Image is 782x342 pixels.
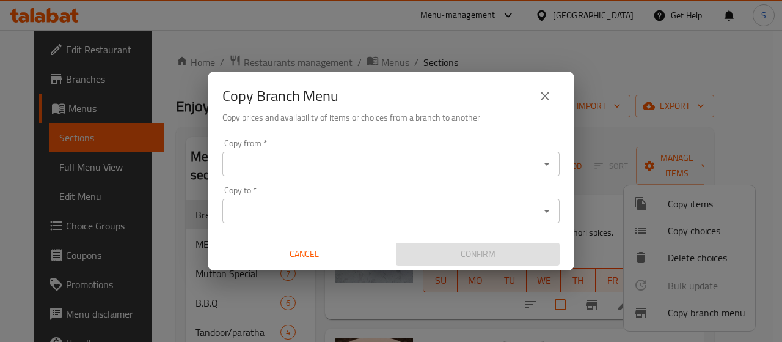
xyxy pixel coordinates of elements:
[222,111,560,124] h6: Copy prices and availability of items or choices from a branch to another
[227,247,381,262] span: Cancel
[538,203,555,220] button: Open
[222,243,386,266] button: Cancel
[530,81,560,111] button: close
[538,155,555,173] button: Open
[222,86,338,106] h2: Copy Branch Menu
